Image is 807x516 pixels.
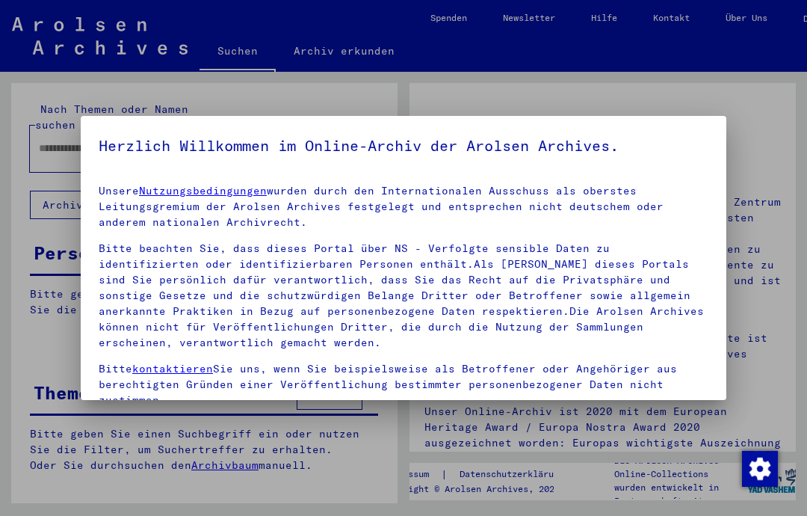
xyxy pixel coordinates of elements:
a: Nutzungsbedingungen [139,184,267,197]
p: Bitte Sie uns, wenn Sie beispielsweise als Betroffener oder Angehöriger aus berechtigten Gründen ... [99,361,708,408]
p: Bitte beachten Sie, dass dieses Portal über NS - Verfolgte sensible Daten zu identifizierten oder... [99,241,708,351]
a: kontaktieren [132,362,213,375]
h5: Herzlich Willkommen im Online-Archiv der Arolsen Archives. [99,134,708,158]
img: Zustimmung ändern [742,451,778,487]
div: Zustimmung ändern [741,450,777,486]
p: Unsere wurden durch den Internationalen Ausschuss als oberstes Leitungsgremium der Arolsen Archiv... [99,183,708,230]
